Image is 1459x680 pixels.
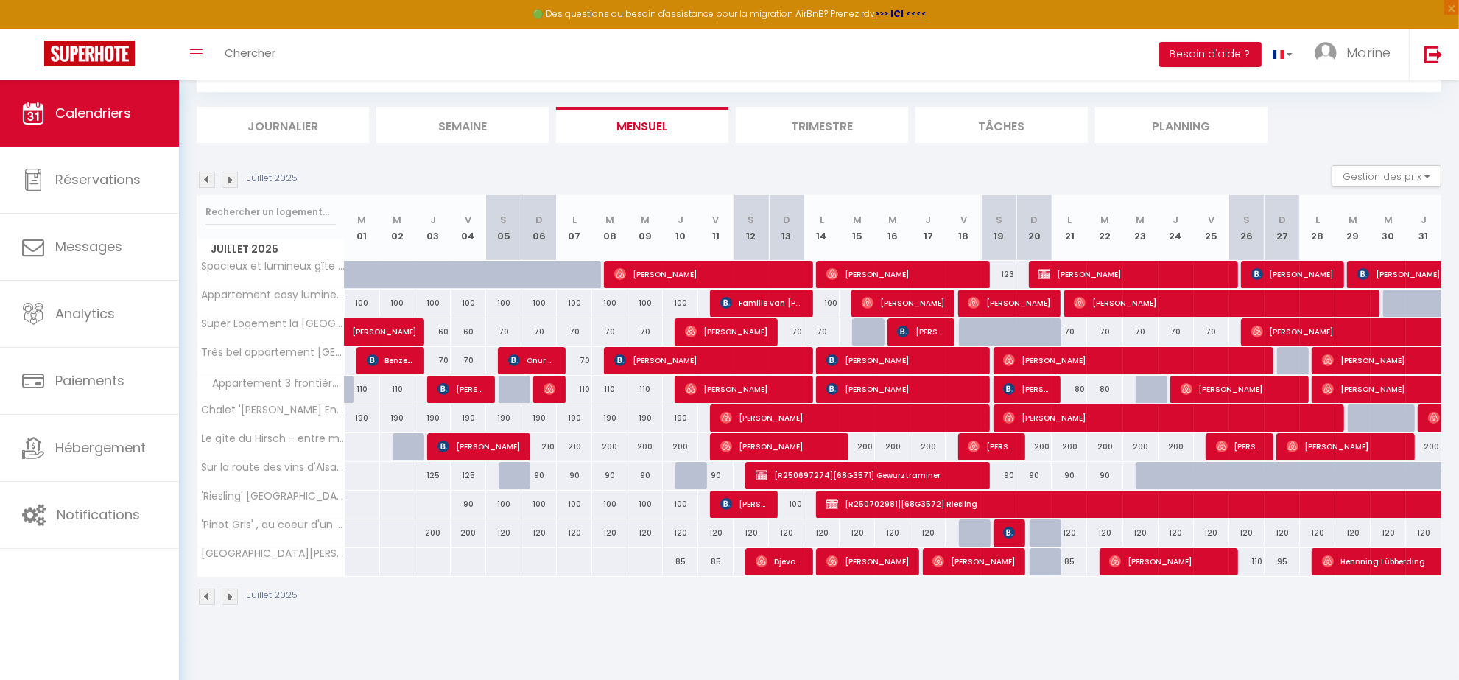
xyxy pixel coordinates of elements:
div: 120 [627,519,663,547]
div: 100 [769,491,804,518]
button: Besoin d'aide ? [1159,42,1262,67]
div: 120 [875,519,910,547]
th: 12 [734,195,769,261]
th: 16 [875,195,910,261]
span: Djevany Libatu [756,547,803,575]
div: 120 [1229,519,1265,547]
abbr: V [960,213,967,227]
span: [PERSON_NAME] [1251,260,1334,288]
li: Trimestre [736,107,908,143]
th: 05 [486,195,521,261]
div: 190 [592,404,627,432]
div: 100 [380,290,415,317]
abbr: L [820,213,824,227]
span: [PERSON_NAME] [1003,346,1262,374]
abbr: M [853,213,862,227]
abbr: S [500,213,507,227]
th: 11 [698,195,734,261]
div: 120 [521,519,557,547]
span: [PERSON_NAME] [685,318,767,346]
abbr: S [748,213,755,227]
div: 90 [698,462,734,489]
span: Très bel appartement [GEOGRAPHIC_DATA] Gratuit [200,347,347,358]
abbr: S [996,213,1002,227]
span: [PERSON_NAME] [1038,260,1227,288]
th: 14 [804,195,840,261]
div: 120 [592,519,627,547]
a: [PERSON_NAME] [345,318,380,346]
div: 110 [380,376,415,403]
span: [PERSON_NAME] [826,547,909,575]
span: [R250702981][68G3572] Riesling [826,490,1436,518]
div: 200 [840,433,875,460]
div: 70 [592,318,627,346]
li: Mensuel [556,107,728,143]
div: 100 [557,290,592,317]
div: 100 [592,290,627,317]
div: 200 [1123,433,1159,460]
div: 200 [1052,433,1087,460]
th: 20 [1016,195,1052,261]
span: Chercher [225,45,275,60]
div: 120 [698,519,734,547]
span: [PERSON_NAME] [1074,289,1368,317]
span: [PERSON_NAME] [1216,432,1263,460]
div: 120 [486,519,521,547]
span: [PERSON_NAME] [862,289,944,317]
img: logout [1424,45,1443,63]
span: Chalet '[PERSON_NAME] Enchantée' - en plein coeur de la vallée de [GEOGRAPHIC_DATA] [200,404,347,416]
div: 120 [910,519,946,547]
span: Analytics [55,304,115,323]
span: Super Logement la [GEOGRAPHIC_DATA] [GEOGRAPHIC_DATA] [200,318,347,329]
div: 100 [627,290,663,317]
th: 17 [910,195,946,261]
div: 100 [663,491,698,518]
div: 190 [486,404,521,432]
div: 70 [769,318,804,346]
span: [PERSON_NAME] [932,547,1015,575]
abbr: M [1101,213,1110,227]
span: Appartement cosy lumineux Kaysersberg · Appartement cosy, moderne lumineux à [GEOGRAPHIC_DATA] [200,290,347,301]
div: 120 [840,519,875,547]
span: Messages [55,237,122,256]
li: Planning [1095,107,1268,143]
div: 100 [521,290,557,317]
th: 09 [627,195,663,261]
div: 120 [663,519,698,547]
span: Réservations [55,170,141,189]
th: 19 [981,195,1016,261]
div: 70 [1159,318,1194,346]
div: 120 [1335,519,1371,547]
div: 70 [1052,318,1087,346]
div: 210 [521,433,557,460]
div: 70 [1123,318,1159,346]
span: Le gîte du Hirsch - entre montagne, jacuzzi et randonnées [200,433,347,444]
abbr: M [393,213,402,227]
div: 190 [521,404,557,432]
span: Familie van [PERSON_NAME] [720,289,803,317]
abbr: J [678,213,683,227]
span: [PERSON_NAME] [544,375,555,403]
span: [PERSON_NAME] [685,375,803,403]
div: 70 [521,318,557,346]
div: 125 [451,462,486,489]
div: 200 [1016,433,1052,460]
div: 100 [804,290,840,317]
th: 27 [1265,195,1300,261]
span: [PERSON_NAME] [1181,375,1298,403]
span: Paiements [55,371,124,390]
input: Rechercher un logement... [205,199,336,225]
div: 90 [557,462,592,489]
div: 100 [592,491,627,518]
div: 70 [557,318,592,346]
div: 70 [415,347,451,374]
th: 23 [1123,195,1159,261]
div: 100 [663,290,698,317]
th: 03 [415,195,451,261]
li: Tâches [915,107,1088,143]
abbr: V [465,213,471,227]
th: 02 [380,195,415,261]
abbr: L [572,213,577,227]
span: [PERSON_NAME] [1003,404,1333,432]
div: 80 [1052,376,1087,403]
